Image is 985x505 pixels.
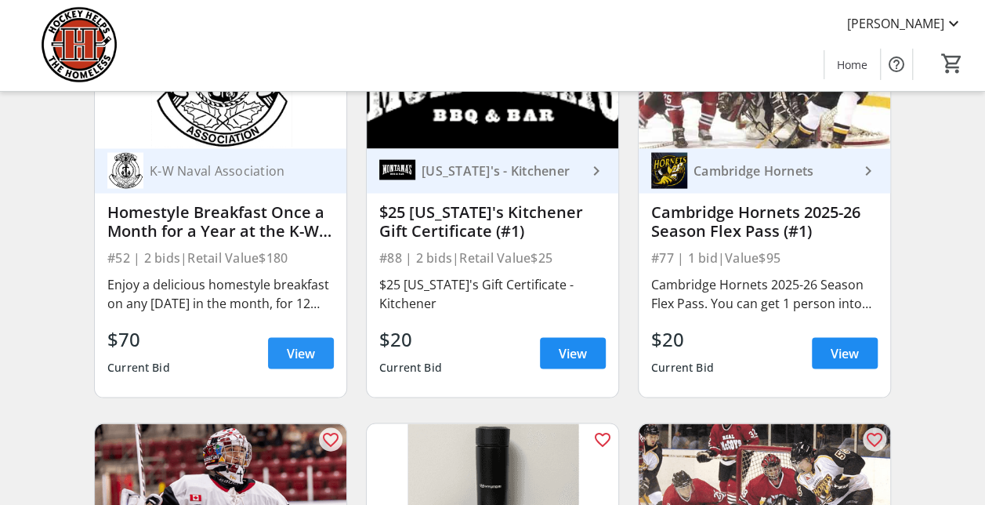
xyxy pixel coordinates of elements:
button: Help [881,49,912,80]
a: View [268,337,334,369]
mat-icon: favorite_outline [321,430,340,449]
mat-icon: favorite_outline [593,430,612,449]
mat-icon: keyboard_arrow_right [587,161,606,180]
button: Cart [938,49,966,78]
a: Home [824,50,880,79]
div: $20 [651,325,714,353]
div: #77 | 1 bid | Value $95 [651,246,878,268]
div: Current Bid [379,353,442,381]
div: $25 [US_STATE]'s Kitchener Gift Certificate (#1) [379,202,606,240]
button: [PERSON_NAME] [835,11,976,36]
div: Cambridge Hornets [687,162,859,178]
div: K-W Naval Association [143,162,315,178]
span: View [831,343,859,362]
div: Current Bid [651,353,714,381]
img: Hockey Helps the Homeless's Logo [9,6,149,85]
div: #52 | 2 bids | Retail Value $180 [107,246,334,268]
a: Cambridge HornetsCambridge Hornets [639,148,890,193]
div: $25 [US_STATE]'s Gift Certificate - Kitchener [379,274,606,312]
a: View [812,337,878,369]
img: Montana's - Kitchener [379,152,415,188]
img: Cambridge Hornets [651,152,687,188]
span: Home [837,56,867,73]
div: $70 [107,325,170,353]
span: View [287,343,315,362]
div: Enjoy a delicious homestyle breakfast on any [DATE] in the month, for 12 months in [DATE] (amount... [107,274,334,312]
div: Cambridge Hornets 2025-26 Season Flex Pass. You can get 1 person into 12 games or 12 people into ... [651,274,878,312]
div: Current Bid [107,353,170,381]
div: #88 | 2 bids | Retail Value $25 [379,246,606,268]
div: Homestyle Breakfast Once a Month for a Year at the K-W Naval Club (#3) [107,202,334,240]
mat-icon: favorite_outline [865,430,884,449]
div: Cambridge Hornets 2025-26 Season Flex Pass (#1) [651,202,878,240]
span: [PERSON_NAME] [847,14,944,33]
div: [US_STATE]'s - Kitchener [415,162,587,178]
img: K-W Naval Association [107,152,143,188]
mat-icon: keyboard_arrow_right [859,161,878,180]
span: View [559,343,587,362]
div: $20 [379,325,442,353]
a: View [540,337,606,369]
a: Montana's - Kitchener[US_STATE]'s - Kitchener [367,148,618,193]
